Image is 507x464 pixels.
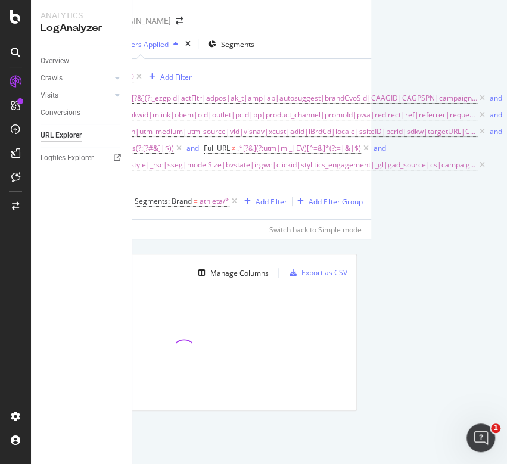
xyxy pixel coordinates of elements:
[490,126,502,137] button: and
[203,35,259,54] button: Segments
[160,72,192,82] div: Add Filter
[269,225,362,235] div: Switch back to Simple mode
[60,123,477,140] span: .*[?&](?:utm_campaign|utm_medium|utm_source|vid|visnav|xcust|adid|lBrdCd|locale|ssiteID|pcrid|sdk...
[41,129,123,142] a: URL Explorer
[41,55,69,67] div: Overview
[293,194,363,208] button: Add Filter Group
[41,10,122,21] div: Analytics
[41,107,80,119] div: Conversions
[186,142,199,154] button: and
[41,21,122,35] div: LogAnalyzer
[186,143,199,153] div: and
[194,266,269,280] button: Manage Columns
[130,68,134,85] span: 0
[265,220,362,239] button: Switch back to Simple mode
[41,89,111,102] a: Visits
[200,193,229,210] span: athleta/*
[41,107,123,119] a: Conversions
[41,89,58,102] div: Visits
[490,93,502,103] div: and
[301,267,347,278] div: Export as CSV
[135,196,192,206] span: Segments: Brand
[60,107,477,123] span: .*[?&](?:mdts|mi_u|mkwid|mlink|obem|oid|outlet|pcid|pp|product_channel|promoId|pwa|redirect|ref|r...
[374,142,386,154] button: and
[490,109,502,120] button: and
[107,15,171,27] div: [DOMAIN_NAME]
[41,72,111,85] a: Crawls
[60,90,477,107] span: .*(?:[?&]vid=1(?:&|$)|[?&](?:_ezgpid|actFltr|adpos|ak_t|amp|ap|autosuggest|brandCvoSid|CAAGID|CAG...
[256,197,287,207] div: Add Filter
[239,194,287,208] button: Add Filter
[183,38,193,50] div: times
[194,196,198,206] span: =
[176,17,183,25] div: arrow-right-arrow-left
[309,197,363,207] div: Add Filter Group
[221,39,254,49] span: Segments
[374,143,386,153] div: and
[237,140,361,157] span: .*[?&](?:utm|mi_|EV)[^=&]*(?:=|&|$)
[490,110,502,120] div: and
[41,152,94,164] div: Logfiles Explorer
[491,423,500,433] span: 1
[60,157,477,173] span: .*(?:[?&](?:pageType|style|_rsc|sseg|modelSize|bvstate|irgwc|clickid|stylitics_engagement|_gl|gad...
[116,39,169,49] div: 9 Filters Applied
[41,72,63,85] div: Crawls
[99,35,183,54] button: 9 Filters Applied
[41,152,123,164] a: Logfiles Explorer
[232,143,236,153] span: ≠
[41,55,123,67] a: Overview
[210,268,269,278] div: Manage Columns
[490,92,502,104] button: and
[204,143,230,153] span: Full URL
[41,129,82,142] div: URL Explorer
[285,263,347,282] button: Export as CSV
[144,70,192,84] button: Add Filter
[466,423,495,452] iframe: Intercom live chat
